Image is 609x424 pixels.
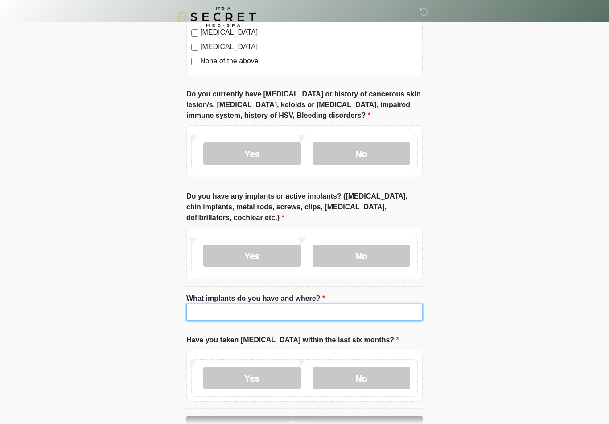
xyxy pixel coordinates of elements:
[200,42,418,52] label: [MEDICAL_DATA]
[200,56,418,67] label: None of the above
[203,142,301,165] label: Yes
[186,335,399,345] label: Have you taken [MEDICAL_DATA] within the last six months?
[313,367,410,389] label: No
[203,367,301,389] label: Yes
[186,293,325,304] label: What implants do you have and where?
[186,191,423,223] label: Do you have any implants or active implants? ([MEDICAL_DATA], chin implants, metal rods, screws, ...
[313,245,410,267] label: No
[203,245,301,267] label: Yes
[177,7,256,27] img: It's A Secret Med Spa Logo
[313,142,410,165] label: No
[191,44,198,51] input: [MEDICAL_DATA]
[191,58,198,65] input: None of the above
[186,89,423,121] label: Do you currently have [MEDICAL_DATA] or history of cancerous skin lesion/s, [MEDICAL_DATA], keloi...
